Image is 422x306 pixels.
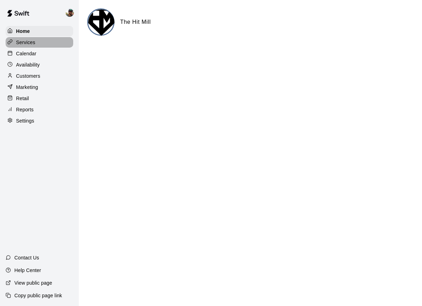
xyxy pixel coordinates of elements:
[16,117,34,124] p: Settings
[16,50,36,57] p: Calendar
[6,26,73,36] a: Home
[6,104,73,115] a: Reports
[6,116,73,126] a: Settings
[6,71,73,81] a: Customers
[65,8,74,17] img: Ben Boykin
[14,267,41,274] p: Help Center
[14,292,62,299] p: Copy public page link
[64,6,79,20] div: Ben Boykin
[16,61,40,68] p: Availability
[16,72,40,79] p: Customers
[6,93,73,104] a: Retail
[16,39,35,46] p: Services
[16,95,29,102] p: Retail
[16,28,30,35] p: Home
[14,254,39,261] p: Contact Us
[6,60,73,70] a: Availability
[88,9,115,36] img: The Hit Mill logo
[6,37,73,48] a: Services
[6,82,73,92] a: Marketing
[16,106,34,113] p: Reports
[120,18,151,27] h6: The Hit Mill
[14,279,52,286] p: View public page
[16,84,38,91] p: Marketing
[6,48,73,59] a: Calendar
